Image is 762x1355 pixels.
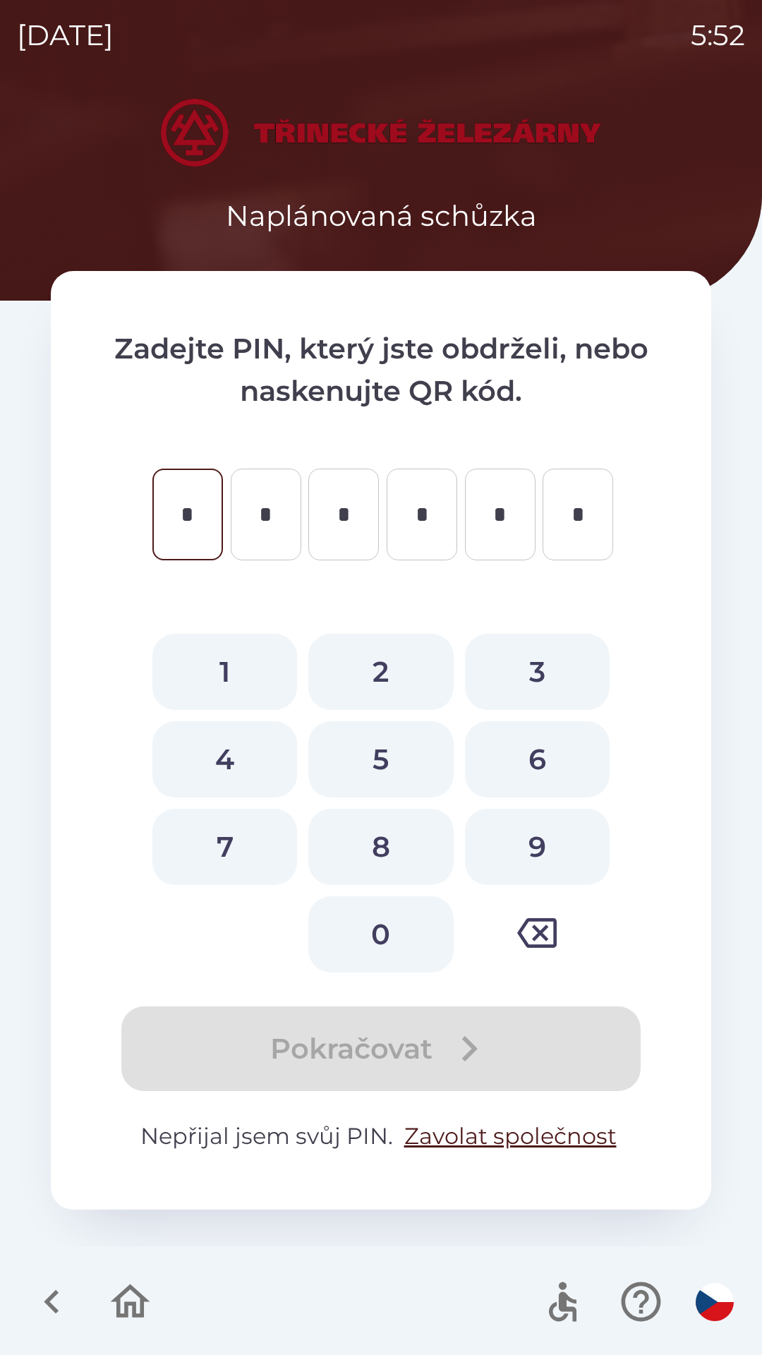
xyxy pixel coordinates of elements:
[226,195,537,237] p: Naplánovaná schůzka
[465,721,610,797] button: 6
[696,1283,734,1321] img: cs flag
[308,721,453,797] button: 5
[691,14,745,56] p: 5:52
[308,896,453,972] button: 0
[51,99,711,167] img: Logo
[152,809,297,885] button: 7
[152,634,297,710] button: 1
[465,634,610,710] button: 3
[308,809,453,885] button: 8
[107,327,655,412] p: Zadejte PIN, který jste obdrželi, nebo naskenujte QR kód.
[152,721,297,797] button: 4
[308,634,453,710] button: 2
[107,1119,655,1153] p: Nepřijal jsem svůj PIN.
[17,14,114,56] p: [DATE]
[399,1119,622,1153] button: Zavolat společnost
[465,809,610,885] button: 9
